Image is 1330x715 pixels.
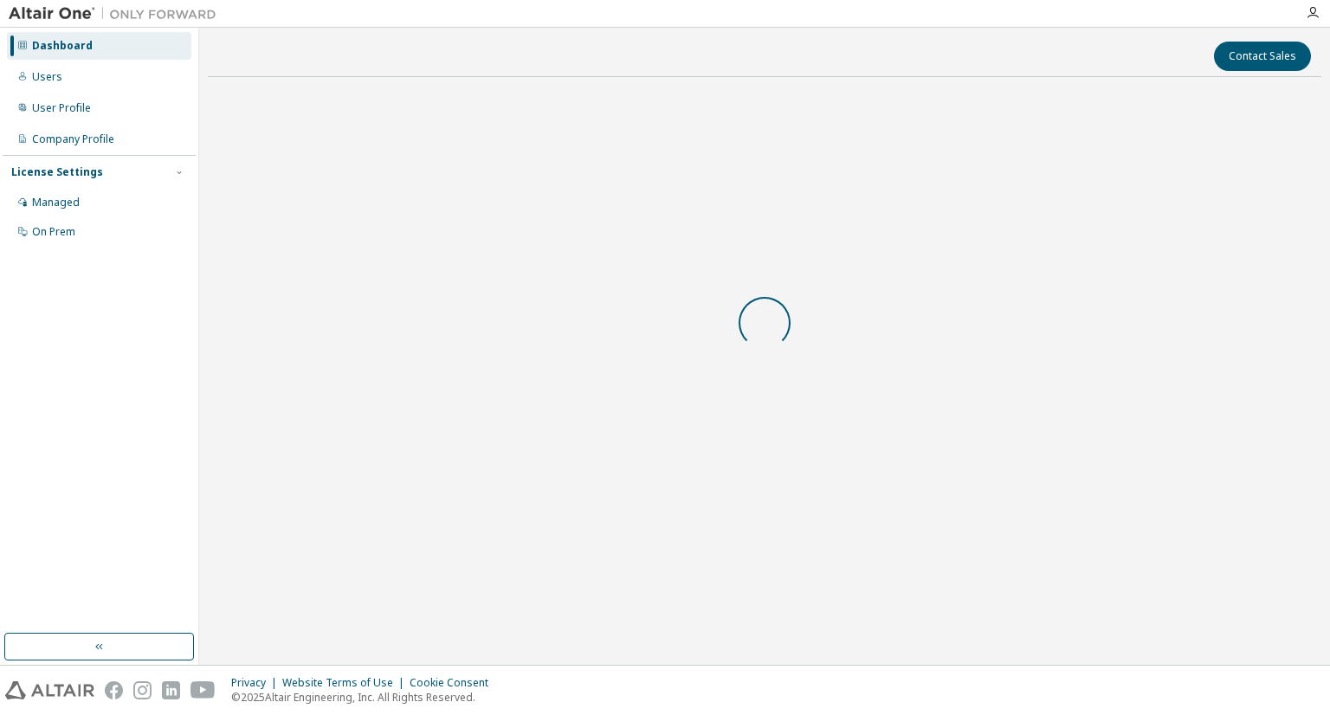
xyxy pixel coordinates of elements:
[282,676,410,690] div: Website Terms of Use
[5,681,94,699] img: altair_logo.svg
[162,681,180,699] img: linkedin.svg
[32,39,93,53] div: Dashboard
[190,681,216,699] img: youtube.svg
[32,70,62,84] div: Users
[1214,42,1311,71] button: Contact Sales
[105,681,123,699] img: facebook.svg
[32,101,91,115] div: User Profile
[231,690,499,705] p: © 2025 Altair Engineering, Inc. All Rights Reserved.
[410,676,499,690] div: Cookie Consent
[32,132,114,146] div: Company Profile
[133,681,152,699] img: instagram.svg
[231,676,282,690] div: Privacy
[32,225,75,239] div: On Prem
[11,165,103,179] div: License Settings
[32,196,80,209] div: Managed
[9,5,225,23] img: Altair One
